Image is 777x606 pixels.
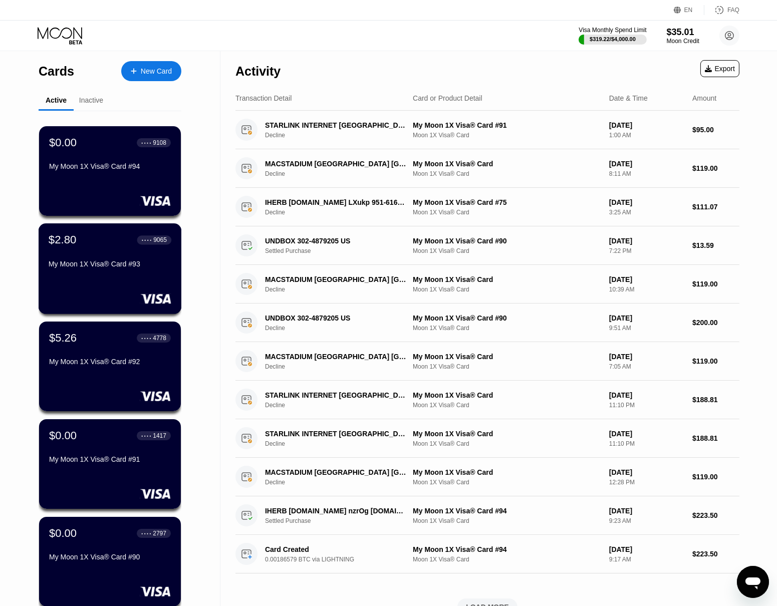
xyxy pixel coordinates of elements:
div: $223.50 [692,550,739,558]
div: UNDBOX 302-4879205 USSettled PurchaseMy Moon 1X Visa® Card #90Moon 1X Visa® Card[DATE]7:22 PM$13.59 [235,226,739,265]
div: [DATE] [609,507,684,515]
div: MACSTADIUM [GEOGRAPHIC_DATA] [GEOGRAPHIC_DATA] [265,275,407,283]
div: [DATE] [609,545,684,553]
div: STARLINK INTERNET [GEOGRAPHIC_DATA] IE [265,430,407,438]
div: Activity [235,64,281,79]
div: Moon 1X Visa® Card [413,440,601,447]
div: [DATE] [609,430,684,438]
div: Moon 1X Visa® Card [413,325,601,332]
div: Cards [39,64,74,79]
div: My Moon 1X Visa® Card #91 [49,455,171,463]
div: 2797 [153,530,166,537]
div: My Moon 1X Visa® Card #94 [413,545,601,553]
div: Amount [692,94,716,102]
div: $0.00● ● ● ●9108My Moon 1X Visa® Card #94 [39,126,181,216]
div: ● ● ● ● [141,532,151,535]
div: Decline [265,402,417,409]
div: Visa Monthly Spend Limit$319.22/$4,000.00 [579,27,646,45]
div: New Card [121,61,181,81]
div: $0.00 [49,136,77,149]
div: STARLINK INTERNET [GEOGRAPHIC_DATA] IE [265,391,407,399]
div: $223.50 [692,511,739,519]
div: Card Created0.00186579 BTC via LIGHTNINGMy Moon 1X Visa® Card #94Moon 1X Visa® Card[DATE]9:17 AM$... [235,535,739,573]
div: 9:51 AM [609,325,684,332]
div: STARLINK INTERNET [GEOGRAPHIC_DATA] IEDeclineMy Moon 1X Visa® Card #91Moon 1X Visa® Card[DATE]1:0... [235,111,739,149]
div: 10:39 AM [609,286,684,293]
div: Export [700,60,739,77]
div: Decline [265,325,417,332]
div: Decline [265,440,417,447]
div: $0.00 [49,429,77,442]
div: $111.07 [692,203,739,211]
div: My Moon 1X Visa® Card #92 [49,358,171,366]
div: ● ● ● ● [141,141,151,144]
div: My Moon 1X Visa® Card [413,468,601,476]
div: Moon 1X Visa® Card [413,247,601,254]
div: MACSTADIUM [GEOGRAPHIC_DATA] [GEOGRAPHIC_DATA]DeclineMy Moon 1X Visa® CardMoon 1X Visa® Card[DATE... [235,458,739,496]
div: IHERB [DOMAIN_NAME] LXukp 951-6163600 USDeclineMy Moon 1X Visa® Card #75Moon 1X Visa® Card[DATE]3... [235,188,739,226]
div: Export [705,65,735,73]
div: Moon 1X Visa® Card [413,286,601,293]
div: 1417 [153,432,166,439]
div: Active [46,96,67,104]
div: Decline [265,209,417,216]
div: UNDBOX 302-4879205 US [265,237,407,245]
div: My Moon 1X Visa® Card [413,275,601,283]
div: STARLINK INTERNET [GEOGRAPHIC_DATA] IEDeclineMy Moon 1X Visa® CardMoon 1X Visa® Card[DATE]11:10 P... [235,381,739,419]
div: My Moon 1X Visa® Card [413,391,601,399]
div: Transaction Detail [235,94,292,102]
div: [DATE] [609,275,684,283]
div: MACSTADIUM [GEOGRAPHIC_DATA] [GEOGRAPHIC_DATA]DeclineMy Moon 1X Visa® CardMoon 1X Visa® Card[DATE... [235,265,739,304]
div: My Moon 1X Visa® Card [413,160,601,168]
div: MACSTADIUM [GEOGRAPHIC_DATA] [GEOGRAPHIC_DATA] [265,353,407,361]
div: MACSTADIUM [GEOGRAPHIC_DATA] [GEOGRAPHIC_DATA] [265,468,407,476]
div: 11:10 PM [609,402,684,409]
div: $119.00 [692,357,739,365]
div: EN [684,7,693,14]
div: Moon 1X Visa® Card [413,363,601,370]
div: STARLINK INTERNET [GEOGRAPHIC_DATA] IEDeclineMy Moon 1X Visa® CardMoon 1X Visa® Card[DATE]11:10 P... [235,419,739,458]
div: $319.22 / $4,000.00 [590,36,636,42]
div: Decline [265,170,417,177]
div: 12:28 PM [609,479,684,486]
div: My Moon 1X Visa® Card #90 [49,553,171,561]
div: Moon 1X Visa® Card [413,479,601,486]
div: My Moon 1X Visa® Card [413,430,601,438]
div: [DATE] [609,198,684,206]
div: 0.00186579 BTC via LIGHTNING [265,556,417,563]
div: 1:00 AM [609,132,684,139]
div: Decline [265,286,417,293]
div: $35.01Moon Credit [667,27,699,45]
div: $188.81 [692,434,739,442]
div: Settled Purchase [265,247,417,254]
div: 9:17 AM [609,556,684,563]
div: IHERB [DOMAIN_NAME] nzrOg [DOMAIN_NAME] US [265,507,407,515]
div: ● ● ● ● [141,337,151,340]
div: 9065 [153,236,167,243]
div: $119.00 [692,164,739,172]
div: Decline [265,132,417,139]
div: [DATE] [609,314,684,322]
div: My Moon 1X Visa® Card #90 [413,237,601,245]
div: FAQ [704,5,739,15]
div: 3:25 AM [609,209,684,216]
div: [DATE] [609,121,684,129]
div: 11:10 PM [609,440,684,447]
div: 9108 [153,139,166,146]
iframe: Button to launch messaging window, conversation in progress [737,566,769,598]
div: 8:11 AM [609,170,684,177]
div: Visa Monthly Spend Limit [579,27,646,34]
div: 7:05 AM [609,363,684,370]
div: Moon 1X Visa® Card [413,209,601,216]
div: $200.00 [692,319,739,327]
div: FAQ [727,7,739,14]
div: My Moon 1X Visa® Card [413,353,601,361]
div: MACSTADIUM [GEOGRAPHIC_DATA] [GEOGRAPHIC_DATA]DeclineMy Moon 1X Visa® CardMoon 1X Visa® Card[DATE... [235,149,739,188]
div: My Moon 1X Visa® Card #94 [49,162,171,170]
div: IHERB [DOMAIN_NAME] LXukp 951-6163600 US [265,198,407,206]
div: $13.59 [692,241,739,249]
div: Settled Purchase [265,517,417,524]
div: Moon 1X Visa® Card [413,132,601,139]
div: $2.80● ● ● ●9065My Moon 1X Visa® Card #93 [39,224,181,314]
div: Moon 1X Visa® Card [413,556,601,563]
